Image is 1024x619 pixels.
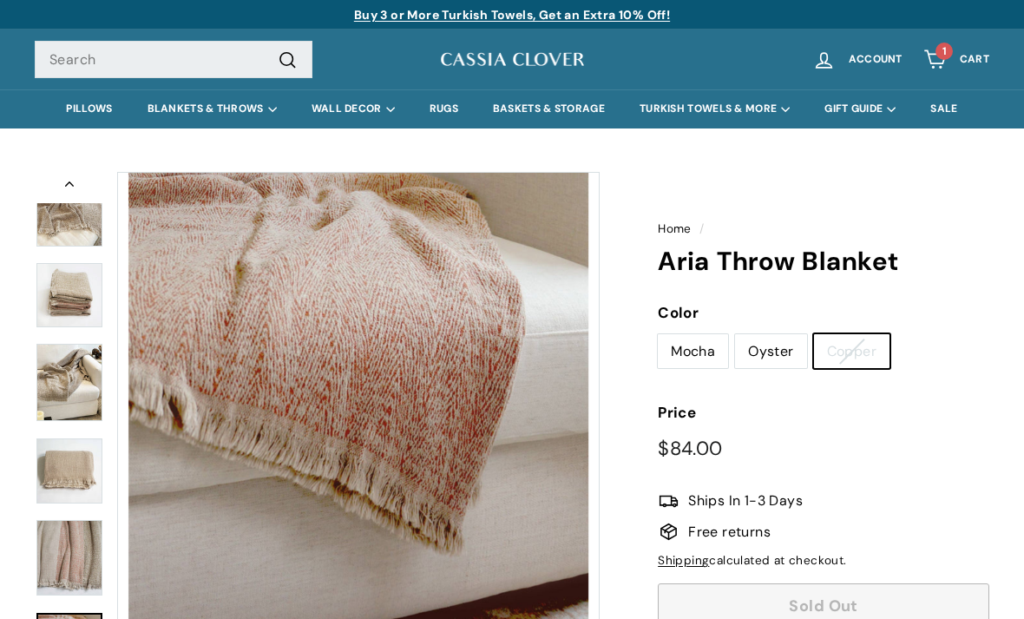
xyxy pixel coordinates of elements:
[35,41,312,79] input: Search
[294,89,412,128] summary: WALL DECOR
[130,89,294,128] summary: BLANKETS & THROWS
[658,551,989,570] div: calculated at checkout.
[658,301,989,325] label: Color
[412,89,476,128] a: RUGS
[36,520,102,596] img: Aria Throw Blanket
[36,438,102,504] img: Aria Throw Blanket
[688,521,771,543] span: Free returns
[688,490,803,512] span: Ships In 1-3 Days
[658,334,728,369] label: Mocha
[658,220,989,239] nav: breadcrumbs
[960,54,989,65] span: Cart
[913,89,975,128] a: SALE
[354,7,670,23] a: Buy 3 or More Turkish Towels, Get an Extra 10% Off!
[695,221,708,236] span: /
[36,344,102,422] a: Aria Throw Blanket
[802,34,913,85] a: Account
[622,89,807,128] summary: TURKISH TOWELS & MORE
[476,89,622,128] a: BASKETS & STORAGE
[789,596,858,616] span: Sold Out
[658,401,989,425] label: Price
[913,34,1000,85] a: Cart
[658,436,722,461] span: $84.00
[36,344,102,421] img: Aria Throw Blanket
[35,172,104,203] button: Previous
[49,89,129,128] a: PILLOWS
[735,334,806,369] label: Oyster
[658,221,692,236] a: Home
[658,553,709,568] a: Shipping
[807,89,913,128] summary: GIFT GUIDE
[658,247,989,276] h1: Aria Throw Blanket
[36,174,102,247] img: Aria Throw Blanket
[36,263,102,327] img: Aria Throw Blanket
[849,54,903,65] span: Account
[942,44,947,58] span: 1
[36,520,102,596] a: Aria Throw Blanket
[814,334,889,369] label: Copper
